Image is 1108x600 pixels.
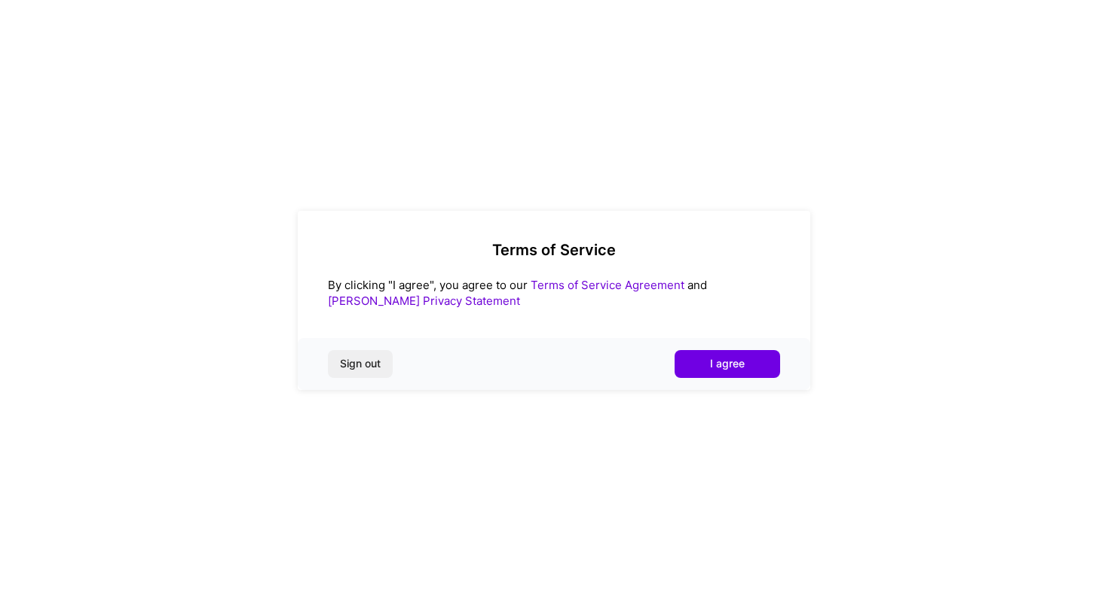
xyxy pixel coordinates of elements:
button: Sign out [328,350,393,377]
span: Sign out [340,356,381,371]
div: By clicking "I agree", you agree to our and [328,277,780,309]
h2: Terms of Service [328,241,780,259]
a: [PERSON_NAME] Privacy Statement [328,294,520,308]
button: I agree [675,350,780,377]
a: Terms of Service Agreement [531,278,684,292]
span: I agree [710,356,745,371]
